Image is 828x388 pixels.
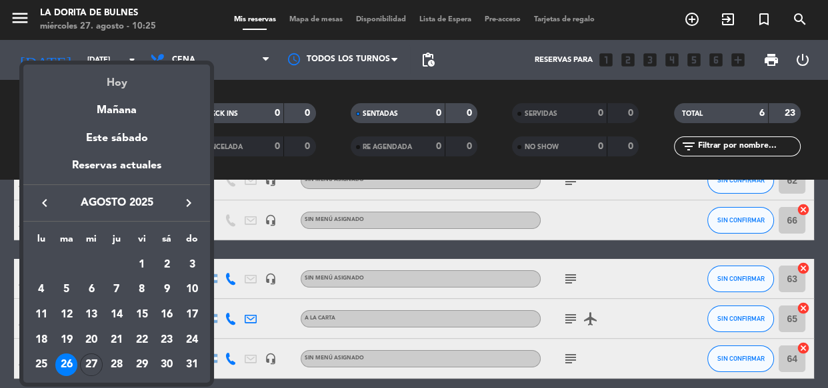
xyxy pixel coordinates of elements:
[155,252,180,278] td: 2 de agosto de 2025
[29,327,54,353] td: 18 de agosto de 2025
[105,353,128,376] div: 28
[181,303,203,326] div: 17
[181,254,203,276] div: 3
[29,352,54,377] td: 25 de agosto de 2025
[105,303,128,326] div: 14
[29,302,54,327] td: 11 de agosto de 2025
[129,277,155,302] td: 8 de agosto de 2025
[80,329,103,351] div: 20
[179,302,205,327] td: 17 de agosto de 2025
[54,352,79,377] td: 26 de agosto de 2025
[104,327,129,353] td: 21 de agosto de 2025
[181,278,203,301] div: 10
[79,302,104,327] td: 13 de agosto de 2025
[79,277,104,302] td: 6 de agosto de 2025
[129,252,155,278] td: 1 de agosto de 2025
[29,277,54,302] td: 4 de agosto de 2025
[80,353,103,376] div: 27
[23,92,210,119] div: Mañana
[55,303,78,326] div: 12
[80,278,103,301] div: 6
[155,277,180,302] td: 9 de agosto de 2025
[104,352,129,377] td: 28 de agosto de 2025
[54,302,79,327] td: 12 de agosto de 2025
[29,252,129,278] td: AGO.
[131,303,153,326] div: 15
[131,353,153,376] div: 29
[79,352,104,377] td: 27 de agosto de 2025
[29,232,54,252] th: lunes
[155,353,178,376] div: 30
[129,302,155,327] td: 15 de agosto de 2025
[179,352,205,377] td: 31 de agosto de 2025
[30,303,53,326] div: 11
[104,232,129,252] th: jueves
[57,194,177,212] span: agosto 2025
[181,353,203,376] div: 31
[105,329,128,351] div: 21
[104,302,129,327] td: 14 de agosto de 2025
[79,327,104,353] td: 20 de agosto de 2025
[155,303,178,326] div: 16
[30,353,53,376] div: 25
[23,65,210,92] div: Hoy
[30,329,53,351] div: 18
[55,278,78,301] div: 5
[155,329,178,351] div: 23
[181,195,197,211] i: keyboard_arrow_right
[155,232,180,252] th: sábado
[54,277,79,302] td: 5 de agosto de 2025
[155,327,180,353] td: 23 de agosto de 2025
[80,303,103,326] div: 13
[177,194,201,212] button: keyboard_arrow_right
[155,278,178,301] div: 9
[155,302,180,327] td: 16 de agosto de 2025
[104,277,129,302] td: 7 de agosto de 2025
[30,278,53,301] div: 4
[131,329,153,351] div: 22
[55,329,78,351] div: 19
[129,327,155,353] td: 22 de agosto de 2025
[55,353,78,376] div: 26
[37,195,53,211] i: keyboard_arrow_left
[23,157,210,184] div: Reservas actuales
[179,327,205,353] td: 24 de agosto de 2025
[181,329,203,351] div: 24
[105,278,128,301] div: 7
[131,254,153,276] div: 1
[155,352,180,377] td: 30 de agosto de 2025
[131,278,153,301] div: 8
[129,352,155,377] td: 29 de agosto de 2025
[179,252,205,278] td: 3 de agosto de 2025
[54,327,79,353] td: 19 de agosto de 2025
[79,232,104,252] th: miércoles
[54,232,79,252] th: martes
[129,232,155,252] th: viernes
[23,120,210,157] div: Este sábado
[179,277,205,302] td: 10 de agosto de 2025
[33,194,57,212] button: keyboard_arrow_left
[155,254,178,276] div: 2
[179,232,205,252] th: domingo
